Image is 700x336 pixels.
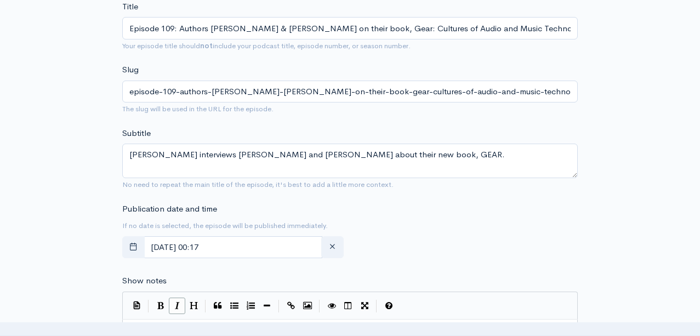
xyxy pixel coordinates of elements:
button: Markdown Guide [380,298,397,314]
button: Insert Horizontal Line [259,298,275,314]
button: clear [321,236,344,259]
i: | [319,300,320,312]
button: Generic List [226,298,242,314]
button: Quote [209,298,226,314]
label: Show notes [122,275,167,287]
button: Toggle Side by Side [340,298,356,314]
small: If no date is selected, the episode will be published immediately. [122,221,328,230]
input: title-of-episode [122,81,578,103]
button: Heading [185,298,202,314]
i: | [278,300,280,312]
button: Bold [152,298,169,314]
i: | [376,300,377,312]
label: Publication date and time [122,203,217,215]
label: Slug [122,64,139,76]
button: Italic [169,298,185,314]
button: Create Link [283,298,299,314]
button: Insert Image [299,298,316,314]
button: Insert Show Notes Template [128,297,145,314]
i: | [148,300,149,312]
button: Numbered List [242,298,259,314]
small: Your episode title should include your podcast title, episode number, or season number. [122,41,411,50]
i: | [205,300,206,312]
button: Toggle Preview [323,298,340,314]
small: The slug will be used in the URL for the episode. [122,104,274,113]
label: Title [122,1,138,13]
strong: not [200,41,213,50]
input: What is the episode's title? [122,17,578,39]
small: No need to repeat the main title of the episode, it's best to add a little more context. [122,180,394,189]
button: toggle [122,236,145,259]
button: Toggle Fullscreen [356,298,373,314]
label: Subtitle [122,127,151,140]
